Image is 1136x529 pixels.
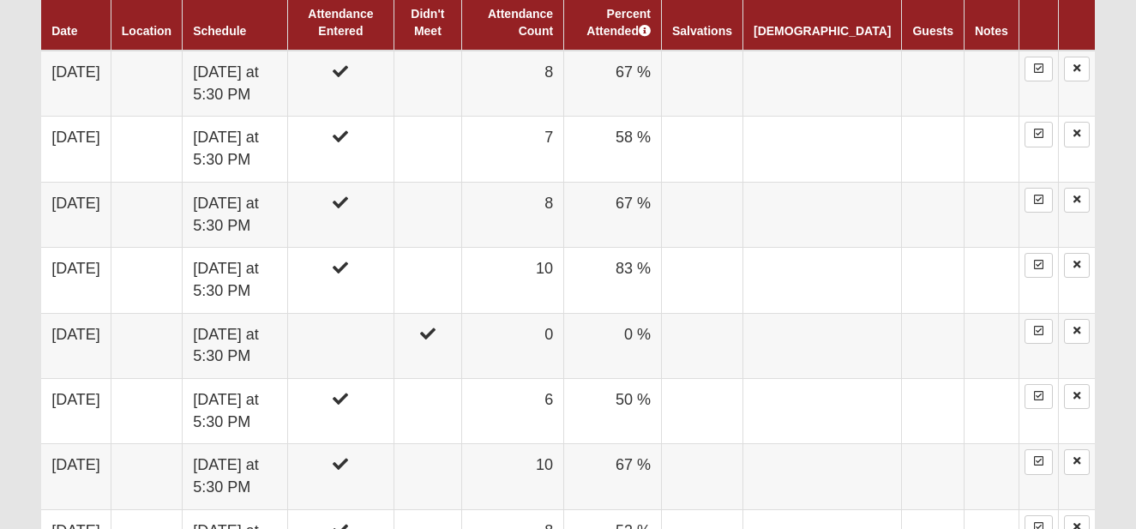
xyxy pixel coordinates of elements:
td: 67 % [564,51,662,117]
td: 83 % [564,248,662,313]
td: [DATE] [41,117,111,182]
a: Enter Attendance [1025,384,1053,409]
td: [DATE] [41,444,111,509]
a: Enter Attendance [1025,319,1053,344]
a: Notes [975,24,1008,38]
td: 0 % [564,313,662,378]
td: 7 [461,117,563,182]
td: [DATE] at 5:30 PM [183,248,288,313]
a: Date [51,24,77,38]
td: [DATE] at 5:30 PM [183,182,288,247]
a: Enter Attendance [1025,57,1053,81]
td: [DATE] at 5:30 PM [183,313,288,378]
a: Delete [1064,188,1090,213]
td: [DATE] [41,248,111,313]
td: 8 [461,51,563,117]
a: Delete [1064,449,1090,474]
a: Enter Attendance [1025,188,1053,213]
a: Delete [1064,253,1090,278]
td: 67 % [564,444,662,509]
a: Enter Attendance [1025,449,1053,474]
a: Delete [1064,319,1090,344]
td: [DATE] at 5:30 PM [183,117,288,182]
a: Enter Attendance [1025,253,1053,278]
td: 0 [461,313,563,378]
td: [DATE] [41,51,111,117]
td: [DATE] [41,182,111,247]
a: Delete [1064,57,1090,81]
td: [DATE] [41,379,111,444]
td: 10 [461,444,563,509]
a: Delete [1064,122,1090,147]
td: [DATE] at 5:30 PM [183,379,288,444]
a: Attendance Count [488,7,553,38]
a: Schedule [193,24,246,38]
a: Enter Attendance [1025,122,1053,147]
td: 8 [461,182,563,247]
a: Attendance Entered [308,7,373,38]
a: Location [122,24,171,38]
a: Percent Attended [586,7,651,38]
td: [DATE] at 5:30 PM [183,444,288,509]
td: 58 % [564,117,662,182]
a: Delete [1064,384,1090,409]
td: 67 % [564,182,662,247]
td: 10 [461,248,563,313]
td: [DATE] [41,313,111,378]
td: 50 % [564,379,662,444]
td: 6 [461,379,563,444]
td: [DATE] at 5:30 PM [183,51,288,117]
a: Didn't Meet [411,7,444,38]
